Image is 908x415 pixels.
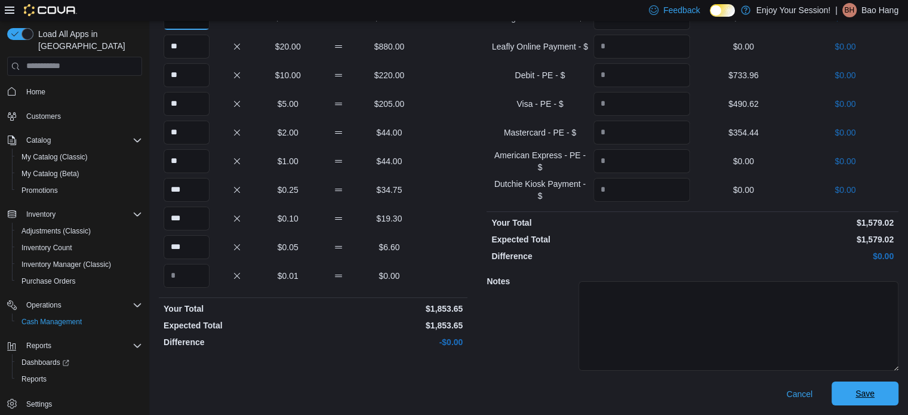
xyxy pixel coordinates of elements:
span: Customers [21,109,142,124]
p: $0.01 [265,270,311,282]
span: Home [21,84,142,99]
button: Catalog [2,132,147,149]
input: Quantity [593,63,690,87]
p: Visa - PE - $ [491,98,588,110]
input: Quantity [164,207,210,230]
span: Purchase Orders [17,274,142,288]
p: $0.00 [797,155,894,167]
span: My Catalog (Classic) [17,150,142,164]
p: $0.00 [695,184,792,196]
p: $1,853.65 [316,319,463,331]
div: Bao Hang [842,3,857,17]
input: Quantity [593,149,690,173]
button: Purchase Orders [12,273,147,290]
span: Inventory Count [17,241,142,255]
input: Quantity [164,63,210,87]
p: $44.00 [367,155,413,167]
p: $1,579.02 [695,217,894,229]
a: Inventory Manager (Classic) [17,257,116,272]
input: Quantity [164,264,210,288]
span: Operations [21,298,142,312]
p: | [835,3,838,17]
p: Debit - PE - $ [491,69,588,81]
input: Quantity [164,178,210,202]
button: Cancel [781,382,817,406]
p: $1.00 [265,155,311,167]
span: Adjustments (Classic) [17,224,142,238]
p: American Express - PE - $ [491,149,588,173]
span: Feedback [663,4,700,16]
button: Operations [2,297,147,313]
p: $6.60 [367,241,413,253]
span: Reports [21,339,142,353]
input: Quantity [164,235,210,259]
span: Operations [26,300,61,310]
p: Expected Total [491,233,690,245]
p: $490.62 [695,98,792,110]
span: Inventory Manager (Classic) [21,260,111,269]
button: Adjustments (Classic) [12,223,147,239]
p: $0.10 [265,213,311,225]
span: Cash Management [21,317,82,327]
p: Difference [491,250,690,262]
span: Dashboards [21,358,69,367]
p: $0.00 [797,69,894,81]
span: Inventory [21,207,142,222]
p: Bao Hang [861,3,898,17]
a: My Catalog (Classic) [17,150,93,164]
span: Save [855,388,875,399]
button: Inventory Manager (Classic) [12,256,147,273]
input: Quantity [164,35,210,59]
p: -$0.00 [316,336,463,348]
a: Cash Management [17,315,87,329]
input: Quantity [593,35,690,59]
button: Promotions [12,182,147,199]
p: Difference [164,336,311,348]
span: Cancel [786,388,812,400]
p: $0.00 [797,127,894,139]
a: Adjustments (Classic) [17,224,96,238]
span: Adjustments (Classic) [21,226,91,236]
h5: Notes [487,269,576,293]
a: Purchase Orders [17,274,81,288]
span: Settings [26,399,52,409]
span: Reports [17,372,142,386]
span: Dashboards [17,355,142,370]
p: $20.00 [265,41,311,53]
p: $2.00 [265,127,311,139]
p: $44.00 [367,127,413,139]
span: My Catalog (Beta) [17,167,142,181]
a: Customers [21,109,66,124]
p: $0.00 [695,250,894,262]
p: $0.05 [265,241,311,253]
p: Leafly Online Payment - $ [491,41,588,53]
button: Home [2,83,147,100]
span: BH [844,3,854,17]
span: Reports [21,374,47,384]
span: Reports [26,341,51,351]
p: $0.00 [695,155,792,167]
span: Customers [26,112,61,121]
button: Reports [12,371,147,388]
a: Dashboards [17,355,74,370]
button: Catalog [21,133,56,147]
p: $733.96 [695,69,792,81]
input: Dark Mode [710,4,735,17]
span: My Catalog (Classic) [21,152,88,162]
button: Save [832,382,898,405]
p: $0.00 [695,41,792,53]
button: Cash Management [12,313,147,330]
p: $0.00 [367,270,413,282]
a: My Catalog (Beta) [17,167,84,181]
p: $1,853.65 [316,303,463,315]
p: $205.00 [367,98,413,110]
button: Inventory [2,206,147,223]
span: Catalog [26,136,51,145]
button: Customers [2,107,147,125]
a: Inventory Count [17,241,77,255]
p: $34.75 [367,184,413,196]
input: Quantity [593,178,690,202]
input: Quantity [164,92,210,116]
input: Quantity [593,92,690,116]
span: Home [26,87,45,97]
